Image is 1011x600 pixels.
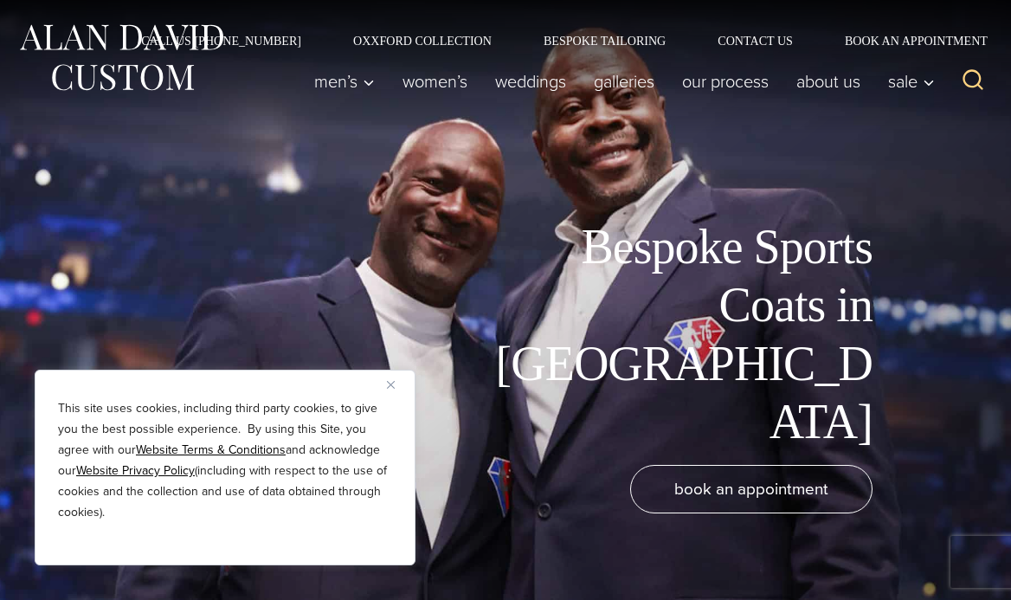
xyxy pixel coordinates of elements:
p: This site uses cookies, including third party cookies, to give you the best possible experience. ... [58,398,392,523]
nav: Primary Navigation [300,64,943,99]
a: weddings [481,64,580,99]
nav: Secondary Navigation [115,35,994,47]
a: Bespoke Tailoring [518,35,692,47]
a: Our Process [668,64,782,99]
button: View Search Form [952,61,994,102]
a: book an appointment [630,465,873,513]
a: Book an Appointment [819,35,994,47]
img: Alan David Custom [17,19,225,96]
a: Galleries [580,64,668,99]
a: Website Privacy Policy [76,461,195,480]
span: book an appointment [674,476,828,501]
a: About Us [782,64,874,99]
a: Website Terms & Conditions [136,441,286,459]
a: Contact Us [692,35,819,47]
a: Oxxford Collection [327,35,518,47]
button: Close [387,374,408,395]
a: Women’s [389,64,481,99]
a: Call Us [PHONE_NUMBER] [115,35,327,47]
span: Sale [888,73,935,90]
img: Close [387,381,395,389]
h1: Bespoke Sports Coats in [GEOGRAPHIC_DATA] [483,218,873,451]
span: Men’s [314,73,375,90]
